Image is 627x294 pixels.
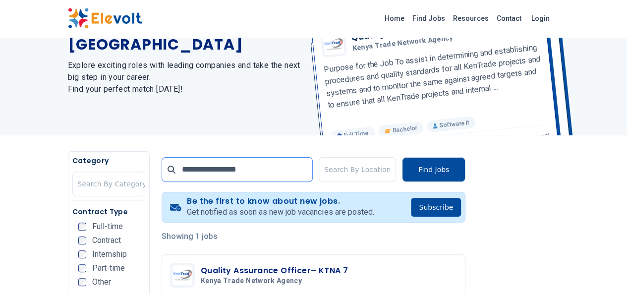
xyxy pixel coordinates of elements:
[525,8,556,28] a: Login
[493,10,525,26] a: Contact
[78,278,86,286] input: Other
[68,18,302,54] h1: The Latest Jobs in [GEOGRAPHIC_DATA]
[92,250,127,258] span: Internship
[68,8,142,29] img: Elevolt
[72,207,145,217] h5: Contract Type
[92,264,125,272] span: Part-time
[201,265,348,277] h3: Quality Assurance Officer– KTNA 7
[187,206,374,218] p: Get notified as soon as new job vacancies are posted.
[187,196,374,206] h4: Be the first to know about new jobs.
[449,10,493,26] a: Resources
[162,231,465,242] p: Showing 1 jobs
[78,223,86,231] input: Full-time
[78,250,86,258] input: Internship
[381,10,408,26] a: Home
[577,246,627,294] iframe: Chat Widget
[68,59,302,95] h2: Explore exciting roles with leading companies and take the next big step in your career. Find you...
[78,264,86,272] input: Part-time
[78,236,86,244] input: Contract
[92,223,123,231] span: Full-time
[92,278,111,286] span: Other
[201,277,302,286] span: Kenya Trade Network Agency
[92,236,121,244] span: Contract
[408,10,449,26] a: Find Jobs
[411,198,461,217] button: Subscribe
[402,157,465,182] button: Find Jobs
[172,265,192,285] img: Kenya Trade Network Agency
[72,156,145,166] h5: Category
